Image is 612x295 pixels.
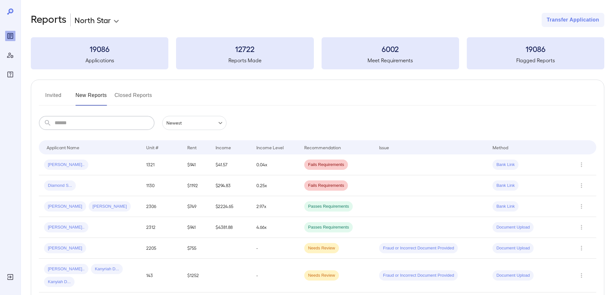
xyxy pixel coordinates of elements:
span: Fraud or Incorrect Document Provided [379,245,458,251]
span: [PERSON_NAME] [89,204,131,210]
td: 2312 [141,217,182,238]
td: - [251,238,299,259]
span: Kanyriah D... [91,266,123,272]
td: 0.25x [251,175,299,196]
span: [PERSON_NAME] [44,245,86,251]
td: $755 [182,238,210,259]
div: Log Out [5,272,15,282]
button: Row Actions [576,201,587,212]
td: - [251,259,299,292]
div: Income [216,143,231,151]
div: Income Level [256,143,284,151]
span: Bank Link [492,204,519,210]
div: Recommendation [304,143,341,151]
td: $294.83 [210,175,251,196]
td: 0.04x [251,154,299,175]
td: $749 [182,196,210,217]
span: Document Upload [492,273,534,279]
div: Unit # [146,143,158,151]
button: Transfer Application [542,13,604,27]
span: Bank Link [492,183,519,189]
h3: 12722 [176,44,314,54]
div: FAQ [5,69,15,80]
button: Row Actions [576,270,587,281]
button: Invited [39,90,68,106]
button: Row Actions [576,160,587,170]
td: 4.66x [251,217,299,238]
td: 2205 [141,238,182,259]
h3: 19086 [467,44,604,54]
h3: 19086 [31,44,168,54]
button: Row Actions [576,222,587,232]
td: 143 [141,259,182,292]
summary: 19086Applications12722Reports Made6002Meet Requirements19086Flagged Reports [31,37,604,69]
button: Row Actions [576,243,587,253]
button: New Reports [75,90,107,106]
h2: Reports [31,13,67,27]
div: Reports [5,31,15,41]
p: North Star [75,15,111,25]
span: Document Upload [492,245,534,251]
span: Diamond S... [44,183,76,189]
span: Kanyiah D... [44,279,75,285]
td: $941 [182,217,210,238]
span: Fails Requirements [304,183,348,189]
span: [PERSON_NAME].. [44,224,88,230]
span: Document Upload [492,224,534,230]
span: Passes Requirements [304,204,353,210]
h5: Reports Made [176,56,314,64]
td: $2224.65 [210,196,251,217]
h3: 6002 [322,44,459,54]
h5: Applications [31,56,168,64]
div: Manage Users [5,50,15,60]
td: 2.97x [251,196,299,217]
button: Closed Reports [115,90,152,106]
span: [PERSON_NAME].. [44,162,88,168]
span: Needs Review [304,273,339,279]
div: Applicant Name [47,143,79,151]
span: [PERSON_NAME] [44,204,86,210]
span: [PERSON_NAME].. [44,266,88,272]
div: Method [492,143,508,151]
span: Bank Link [492,162,519,168]
button: Row Actions [576,180,587,191]
td: $41.57 [210,154,251,175]
div: Issue [379,143,389,151]
div: Rent [187,143,198,151]
td: $1192 [182,175,210,196]
div: Newest [162,116,226,130]
td: $4381.88 [210,217,251,238]
h5: Flagged Reports [467,56,604,64]
td: $941 [182,154,210,175]
td: 1130 [141,175,182,196]
td: 2306 [141,196,182,217]
span: Needs Review [304,245,339,251]
td: 1321 [141,154,182,175]
h5: Meet Requirements [322,56,459,64]
span: Fails Requirements [304,162,348,168]
span: Passes Requirements [304,224,353,230]
span: Fraud or Incorrect Document Provided [379,273,458,279]
td: $1252 [182,259,210,292]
